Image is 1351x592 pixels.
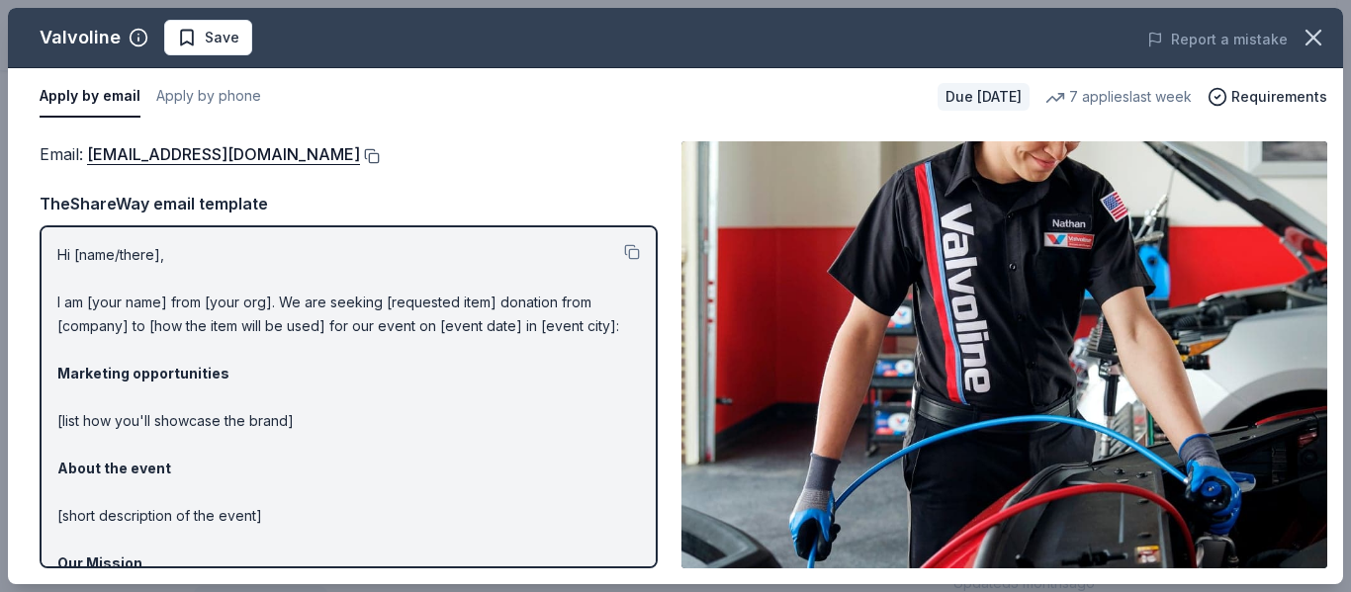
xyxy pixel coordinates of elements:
[87,141,360,167] a: [EMAIL_ADDRESS][DOMAIN_NAME]
[1231,85,1327,109] span: Requirements
[57,460,171,476] strong: About the event
[205,26,239,49] span: Save
[40,191,658,216] div: TheShareWay email template
[57,365,229,381] strong: Marketing opportunities
[156,76,261,118] button: Apply by phone
[938,83,1030,111] div: Due [DATE]
[40,22,121,53] div: Valvoline
[57,554,142,571] strong: Our Mission
[164,20,252,55] button: Save
[40,144,360,164] span: Email :
[1208,85,1327,109] button: Requirements
[1045,85,1192,109] div: 7 applies last week
[1147,28,1288,51] button: Report a mistake
[681,141,1327,568] img: Image for Valvoline
[40,76,140,118] button: Apply by email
